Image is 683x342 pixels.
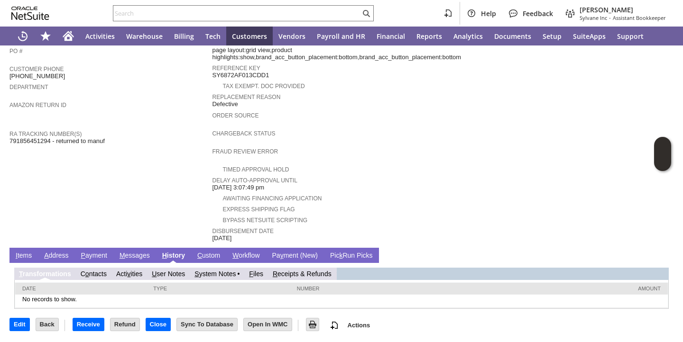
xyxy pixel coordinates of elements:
span: Financial [377,32,405,41]
span: Payroll and HR [317,32,365,41]
a: Customers [226,27,273,45]
a: Contacts [81,270,107,278]
span: [PHONE_NUMBER] [9,72,65,80]
a: Activities [80,27,120,45]
td: No records to show. [15,295,668,308]
img: Print [307,319,318,330]
svg: logo [11,7,49,20]
div: Date [22,286,139,291]
span: U [152,270,157,278]
a: Chargeback Status [212,130,275,137]
span: Assistant Bookkeeper [613,14,666,21]
span: y [280,252,284,259]
iframe: Click here to launch Oracle Guided Learning Help Panel [654,137,671,171]
a: Payment (New) [270,252,320,261]
span: I [16,252,18,259]
a: Tax Exempt. Doc Provided [222,83,305,90]
a: Department [9,84,48,90]
span: C [197,252,202,259]
span: F [249,270,253,278]
a: Billing [168,27,200,45]
span: - [609,14,611,21]
a: Order Source [212,112,258,119]
span: SuiteApps [573,32,606,41]
a: Support [611,27,649,45]
span: H [162,252,167,259]
span: Defective [212,100,238,108]
div: Number [297,286,451,291]
span: SY6872AF013CDD1 [212,72,269,79]
a: Transformations [19,270,71,278]
span: k [339,252,342,259]
span: Feedback [523,9,553,18]
input: Print [306,318,319,331]
span: o [85,270,89,278]
input: Open In WMC [244,318,292,331]
a: PO # [9,48,22,54]
input: Refund [111,318,139,331]
span: Help [481,9,496,18]
a: History [160,252,187,261]
a: Reports [411,27,448,45]
span: Support [617,32,644,41]
a: Awaiting Financing Application [222,195,322,202]
span: P [81,252,85,259]
input: Sync To Database [177,318,237,331]
span: Billing [174,32,194,41]
svg: Recent Records [17,30,28,42]
span: Analytics [453,32,483,41]
span: Setup [543,32,562,41]
span: Reports [416,32,442,41]
svg: Search [360,8,372,19]
img: add-record.svg [329,320,340,331]
span: [DATE] [212,234,231,242]
a: SuiteApps [567,27,611,45]
input: Close [146,318,170,331]
a: Receipts & Refunds [273,270,332,278]
a: Payment [79,252,110,261]
span: A [44,252,48,259]
a: Customer Phone [9,66,64,72]
span: Activities [85,32,115,41]
span: M [120,252,125,259]
span: Customers [232,32,267,41]
svg: Shortcuts [40,30,51,42]
span: Vendors [278,32,305,41]
a: Disbursement Date [212,228,274,234]
span: W [232,252,239,259]
span: [DATE] 3:07:49 pm [212,184,264,191]
a: Unrolled view on [656,250,668,261]
span: Warehouse [126,32,163,41]
a: Fraud Review Error [212,148,278,155]
a: Documents [489,27,537,45]
a: Amazon Return ID [9,102,66,108]
a: RA Tracking Number(s) [9,131,82,137]
span: page layout:grid view,product highlights:show,brand_acc_button_placement:bottom,brand_acc_button_... [212,46,461,61]
div: Shortcuts [34,27,57,45]
a: Address [42,252,71,261]
a: Recent Records [11,27,34,45]
a: Payroll and HR [311,27,371,45]
span: Tech [205,32,221,41]
input: Edit [10,318,29,331]
div: Type [153,286,282,291]
a: Actions [344,322,374,329]
input: Search [113,8,360,19]
span: Sylvane Inc [580,14,607,21]
a: Files [249,270,263,278]
a: Messages [117,252,152,261]
a: Timed Approval Hold [222,166,289,173]
svg: Home [63,30,74,42]
a: Financial [371,27,411,45]
a: PickRun Picks [328,252,375,261]
span: Oracle Guided Learning Widget. To move around, please hold and drag [654,154,671,171]
a: User Notes [152,270,185,278]
input: Back [36,318,58,331]
a: Tech [200,27,226,45]
div: Amount [464,286,661,291]
a: Bypass NetSuite Scripting [222,217,307,224]
span: S [194,270,199,278]
a: Workflow [230,252,262,261]
span: T [19,270,23,278]
span: [PERSON_NAME] [580,5,666,14]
